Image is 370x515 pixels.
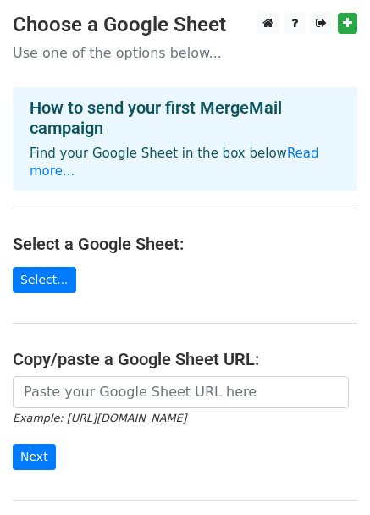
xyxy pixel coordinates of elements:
[13,444,56,470] input: Next
[13,412,186,424] small: Example: [URL][DOMAIN_NAME]
[13,44,357,62] p: Use one of the options below...
[30,145,340,180] p: Find your Google Sheet in the box below
[13,267,76,293] a: Select...
[30,97,340,138] h4: How to send your first MergeMail campaign
[13,349,357,369] h4: Copy/paste a Google Sheet URL:
[13,234,357,254] h4: Select a Google Sheet:
[13,376,349,408] input: Paste your Google Sheet URL here
[30,146,319,179] a: Read more...
[13,13,357,37] h3: Choose a Google Sheet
